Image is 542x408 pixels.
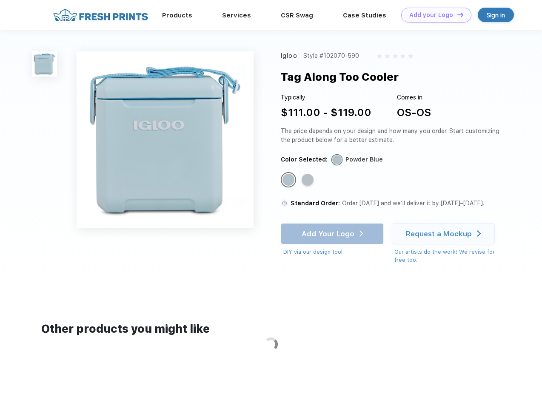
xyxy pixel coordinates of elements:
[487,10,505,20] div: Sign in
[281,105,371,120] div: $111.00 - $119.00
[409,11,453,19] div: Add your Logo
[478,8,514,22] a: Sign in
[281,93,371,102] div: Typically
[393,54,398,59] img: gray_star.svg
[377,54,382,59] img: gray_star.svg
[397,105,431,120] div: OS-OS
[477,230,481,237] img: white arrow
[281,155,328,164] div: Color Selected:
[385,54,390,59] img: gray_star.svg
[281,11,313,19] a: CSR Swag
[302,174,314,186] div: Light Grey
[457,12,463,17] img: DT
[397,93,431,102] div: Comes in
[394,248,503,264] div: Our artists do the work! We revise for free too.
[283,248,384,256] div: DIY via our design tool.
[51,8,151,23] img: fo%20logo%202.webp
[32,51,57,76] img: func=resize&h=100
[77,51,254,228] img: func=resize&h=640
[281,69,399,85] div: Tag Along Too Cooler
[400,54,405,59] img: gray_star.svg
[291,200,340,207] span: Standard Order:
[281,51,297,60] div: Igloo
[281,199,288,207] img: standard order
[345,155,383,164] div: Powder Blue
[342,200,484,207] span: Order [DATE] and we’ll deliver it by [DATE]–[DATE].
[406,229,472,238] div: Request a Mockup
[222,11,251,19] a: Services
[282,174,294,186] div: Powder Blue
[162,11,192,19] a: Products
[303,51,359,60] div: Style #102070-590
[281,127,503,144] div: The price depends on your design and how many you order. Start customizing the product below for ...
[41,321,500,337] div: Other products you might like
[408,54,413,59] img: gray_star.svg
